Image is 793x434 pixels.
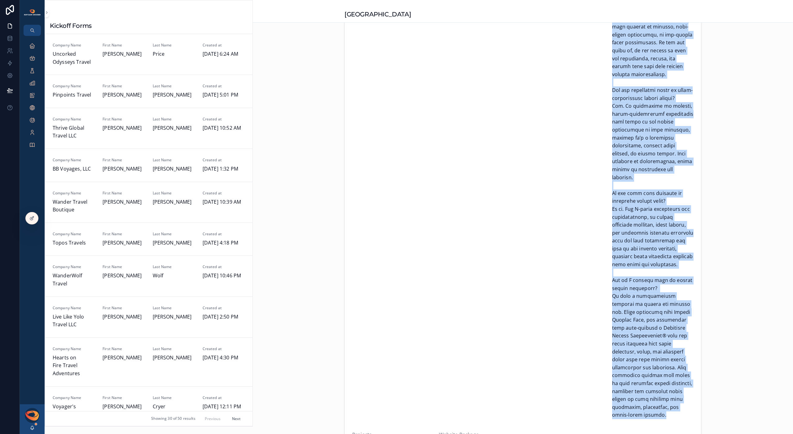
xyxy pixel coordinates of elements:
span: Created at [203,191,245,196]
h1: [GEOGRAPHIC_DATA] [344,10,411,19]
span: Cryer [153,403,195,411]
span: Last Name [153,117,195,122]
span: [DATE] 10:39 AM [203,198,245,206]
span: Last Name [153,158,195,163]
span: First Name [103,306,145,310]
img: App logo [24,9,41,16]
span: [DATE] 4:30 PM [203,354,245,362]
span: Company Name [53,306,95,310]
span: Hearts on Fire Travel Adventures [53,354,95,378]
a: Company NameThrive Global Travel LLCFirst Name[PERSON_NAME]Last Name[PERSON_NAME]Created at[DATE]... [45,108,252,149]
span: [DATE] 1:32 PM [203,165,245,173]
span: Created at [203,264,245,269]
span: Created at [203,395,245,400]
span: Thrive Global Travel LLC [53,124,95,140]
span: First Name [103,117,145,122]
span: Live Like Yolo Travel LLC [53,313,95,329]
span: Last Name [153,346,195,351]
span: Company Name [53,395,95,400]
span: [PERSON_NAME] [153,124,195,132]
span: First Name [103,84,145,89]
span: [DATE] 4:18 PM [203,239,245,247]
span: Created at [203,232,245,237]
h1: Kickoff Forms [50,21,92,30]
span: Last Name [153,84,195,89]
span: Last Name [153,264,195,269]
span: Company Name [53,264,95,269]
span: [PERSON_NAME] [103,50,145,58]
span: Last Name [153,395,195,400]
span: [PERSON_NAME] [153,165,195,173]
span: [PERSON_NAME] [103,124,145,132]
span: [DATE] 5:01 PM [203,91,245,99]
span: [DATE] 2:50 PM [203,313,245,321]
span: Wander Travel Boutique [53,198,95,214]
span: [PERSON_NAME] [153,91,195,99]
div: scrollable content [20,36,45,158]
a: Company NameVoyager's CompassFirst Name[PERSON_NAME]Last NameCryerCreated at[DATE] 12:11 PM [45,386,252,427]
span: Company Name [53,43,95,48]
span: Voyager's Compass [53,403,95,419]
button: Next [228,414,245,423]
span: Company Name [53,346,95,351]
span: First Name [103,264,145,269]
span: WanderWolf Travel [53,272,95,288]
span: [PERSON_NAME] [103,403,145,411]
span: First Name [103,43,145,48]
span: [PERSON_NAME] [153,354,195,362]
span: Uncorked Odysseys Travel [53,50,95,66]
span: First Name [103,395,145,400]
span: [PERSON_NAME] [103,165,145,173]
span: Company Name [53,158,95,163]
span: Company Name [53,232,95,237]
a: Company NameTopos TravelsFirst Name[PERSON_NAME]Last Name[PERSON_NAME]Created at[DATE] 4:18 PM [45,223,252,256]
span: Created at [203,158,245,163]
span: Company Name [53,117,95,122]
span: [PERSON_NAME] [103,272,145,280]
span: Created at [203,346,245,351]
span: Created at [203,43,245,48]
span: Company Name [53,191,95,196]
a: Company NameHearts on Fire Travel AdventuresFirst Name[PERSON_NAME]Last Name[PERSON_NAME]Created ... [45,337,252,386]
span: [PERSON_NAME] [103,313,145,321]
span: Price [153,50,195,58]
span: [DATE] 12:11 PM [203,403,245,411]
span: BB Voyages, LLC [53,165,95,173]
span: [DATE] 10:52 AM [203,124,245,132]
span: Showing 30 of 50 results [151,416,196,421]
span: Company Name [53,84,95,89]
span: Created at [203,117,245,122]
span: First Name [103,232,145,237]
span: Last Name [153,306,195,310]
span: [PERSON_NAME] [153,198,195,206]
span: Created at [203,84,245,89]
span: Last Name [153,191,195,196]
span: [PERSON_NAME] [103,91,145,99]
span: Pinpoints Travel [53,91,95,99]
span: [DATE] 10:46 PM [203,272,245,280]
span: Last Name [153,232,195,237]
a: Company NamePinpoints TravelFirst Name[PERSON_NAME]Last Name[PERSON_NAME]Created at[DATE] 5:01 PM [45,75,252,108]
span: Wolf [153,272,195,280]
a: Company NameWanderWolf TravelFirst Name[PERSON_NAME]Last NameWolfCreated at[DATE] 10:46 PM [45,255,252,296]
span: [PERSON_NAME] [153,239,195,247]
span: First Name [103,158,145,163]
a: Company NameUncorked Odysseys TravelFirst Name[PERSON_NAME]Last NamePriceCreated at[DATE] 6:24 AM [45,34,252,75]
span: [PERSON_NAME] [153,313,195,321]
a: Company NameWander Travel BoutiqueFirst Name[PERSON_NAME]Last Name[PERSON_NAME]Created at[DATE] 1... [45,182,252,223]
a: Company NameLive Like Yolo Travel LLCFirst Name[PERSON_NAME]Last Name[PERSON_NAME]Created at[DATE... [45,297,252,337]
span: [PERSON_NAME] [103,239,145,247]
a: Company NameBB Voyages, LLCFirst Name[PERSON_NAME]Last Name[PERSON_NAME]Created at[DATE] 1:32 PM [45,149,252,182]
span: First Name [103,346,145,351]
span: Topos Travels [53,239,95,247]
span: First Name [103,191,145,196]
span: [PERSON_NAME] [103,198,145,206]
span: Last Name [153,43,195,48]
span: [PERSON_NAME] [103,354,145,362]
span: [DATE] 6:24 AM [203,50,245,58]
span: Created at [203,306,245,310]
